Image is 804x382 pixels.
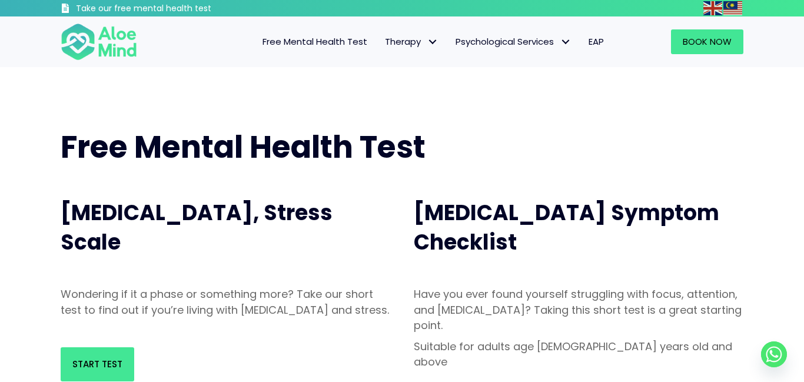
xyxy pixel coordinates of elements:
span: Therapy [385,35,438,48]
a: Take our free mental health test [61,3,274,16]
span: Start Test [72,358,122,370]
img: ms [723,1,742,15]
span: Psychological Services [456,35,571,48]
p: Suitable for adults age [DEMOGRAPHIC_DATA] years old and above [414,339,743,370]
span: Therapy: submenu [424,34,441,51]
span: Free Mental Health Test [263,35,367,48]
nav: Menu [152,29,613,54]
span: EAP [589,35,604,48]
a: English [703,1,723,15]
p: Have you ever found yourself struggling with focus, attention, and [MEDICAL_DATA]? Taking this sh... [414,287,743,333]
a: Book Now [671,29,743,54]
span: [MEDICAL_DATA] Symptom Checklist [414,198,719,257]
h3: Take our free mental health test [76,3,274,15]
span: [MEDICAL_DATA], Stress Scale [61,198,333,257]
a: Start Test [61,347,134,381]
a: Psychological ServicesPsychological Services: submenu [447,29,580,54]
span: Psychological Services: submenu [557,34,574,51]
span: Free Mental Health Test [61,125,426,168]
span: Book Now [683,35,732,48]
img: en [703,1,722,15]
img: Aloe mind Logo [61,22,137,61]
p: Wondering if it a phase or something more? Take our short test to find out if you’re living with ... [61,287,390,317]
a: Malay [723,1,743,15]
a: Whatsapp [761,341,787,367]
a: Free Mental Health Test [254,29,376,54]
a: TherapyTherapy: submenu [376,29,447,54]
a: EAP [580,29,613,54]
